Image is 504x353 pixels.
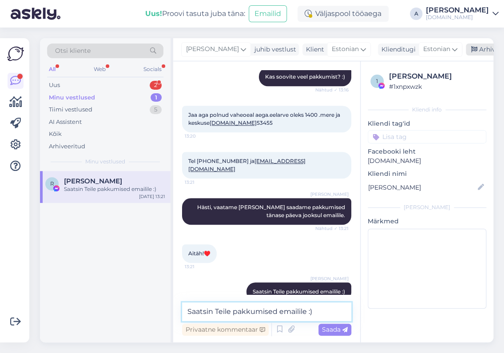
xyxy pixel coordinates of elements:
span: Saatsin Teile pakkumised emailile :) [253,288,345,295]
span: Jaa aga polnud vaheoeal aega.eelarve oleks 1400 .mere ja keskuse 53455 [188,111,341,126]
span: Tel [PHONE_NUMBER] ja [188,158,306,172]
p: Kliendi nimi [368,169,486,178]
span: [PERSON_NAME] [186,44,239,54]
p: [DOMAIN_NAME] [368,156,486,166]
p: Kliendi tag'id [368,119,486,128]
div: 2 [150,81,162,90]
div: A [410,8,422,20]
span: Estonian [423,44,450,54]
span: Estonian [332,44,359,54]
div: [PERSON_NAME] [368,203,486,211]
div: Kliendi info [368,106,486,114]
div: 5 [150,105,162,114]
div: Web [92,63,107,75]
div: Tiimi vestlused [49,105,92,114]
div: AI Assistent [49,118,82,127]
div: [PERSON_NAME] [389,71,484,82]
a: [DOMAIN_NAME] [210,119,257,126]
div: Uus [49,81,60,90]
a: [PERSON_NAME][DOMAIN_NAME] [426,7,499,21]
span: Nähtud ✓ 13:16 [315,87,349,93]
div: Minu vestlused [49,93,95,102]
span: Hästi, vaatame [PERSON_NAME] saadame pakkumised tänase päeva jooksul emailile. [197,204,346,218]
span: [PERSON_NAME] [310,275,349,282]
span: Nähtud ✓ 13:21 [315,225,349,232]
span: 1 [376,78,378,84]
div: Klienditugi [378,45,416,54]
span: Otsi kliente [55,46,91,56]
div: 1 [151,93,162,102]
span: Ruth Rohumets [64,177,122,185]
div: Kõik [49,130,62,139]
input: Lisa tag [368,130,486,143]
span: [PERSON_NAME] [310,191,349,198]
span: Saada [322,325,348,333]
div: Saatsin Teile pakkumised emailile :) [64,185,165,193]
div: Arhiveeritud [49,142,85,151]
div: [DOMAIN_NAME] [426,14,489,21]
div: All [47,63,57,75]
div: # 1xnpxwzk [389,82,484,91]
span: 13:21 [185,179,218,186]
span: Minu vestlused [85,158,125,166]
span: 13:21 [185,263,218,270]
p: Facebooki leht [368,147,486,156]
span: 13:20 [185,133,218,139]
div: Väljaspool tööaega [298,6,389,22]
button: Emailid [249,5,287,22]
div: Proovi tasuta juba täna: [145,8,245,19]
div: Socials [142,63,163,75]
div: [DATE] 13:21 [139,193,165,200]
span: Aitäh!♥️ [188,250,210,257]
div: Privaatne kommentaar [182,324,269,336]
p: Märkmed [368,217,486,226]
span: R [50,180,54,187]
div: Klient [302,45,324,54]
b: Uus! [145,9,162,18]
span: Kas soovite veel pakkumist? :) [265,73,345,80]
input: Lisa nimi [368,182,476,192]
div: juhib vestlust [251,45,296,54]
div: [PERSON_NAME] [426,7,489,14]
img: Askly Logo [7,45,24,62]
